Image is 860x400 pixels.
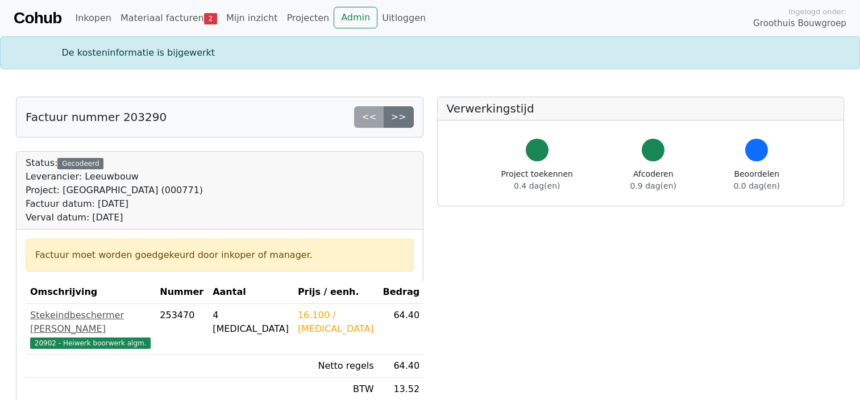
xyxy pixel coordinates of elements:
[384,106,414,128] a: >>
[204,13,217,24] span: 2
[377,7,430,30] a: Uitloggen
[630,181,676,190] span: 0.9 dag(en)
[293,355,379,378] td: Netto regels
[14,5,61,32] a: Cohub
[35,248,404,262] div: Factuur moet worden goedgekeurd door inkoper of manager.
[734,181,780,190] span: 0.0 dag(en)
[30,309,151,349] a: Stekeindbeschermer [PERSON_NAME]20902 - Heiwerk boorwerk algm.
[26,156,203,224] div: Status:
[379,281,425,304] th: Bedrag
[26,184,203,197] div: Project: [GEOGRAPHIC_DATA] (000771)
[208,281,293,304] th: Aantal
[630,168,676,192] div: Afcoderen
[282,7,334,30] a: Projecten
[379,355,425,378] td: 64.40
[155,281,208,304] th: Nummer
[213,309,289,336] div: 4 [MEDICAL_DATA]
[514,181,560,190] span: 0.4 dag(en)
[379,304,425,355] td: 64.40
[734,168,780,192] div: Beoordelen
[501,168,573,192] div: Project toekennen
[753,17,846,30] span: Groothuis Bouwgroep
[447,102,835,115] h5: Verwerkingstijd
[57,158,103,169] div: Gecodeerd
[70,7,115,30] a: Inkopen
[26,110,167,124] h5: Factuur nummer 203290
[788,6,846,17] span: Ingelogd onder:
[55,46,805,60] div: De kosteninformatie is bijgewerkt
[222,7,282,30] a: Mijn inzicht
[116,7,222,30] a: Materiaal facturen2
[30,309,151,336] div: Stekeindbeschermer [PERSON_NAME]
[155,304,208,355] td: 253470
[298,309,374,336] div: 16.100 / [MEDICAL_DATA]
[30,338,151,349] span: 20902 - Heiwerk boorwerk algm.
[293,281,379,304] th: Prijs / eenh.
[334,7,377,28] a: Admin
[26,281,155,304] th: Omschrijving
[26,211,203,224] div: Verval datum: [DATE]
[26,197,203,211] div: Factuur datum: [DATE]
[26,170,203,184] div: Leverancier: Leeuwbouw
